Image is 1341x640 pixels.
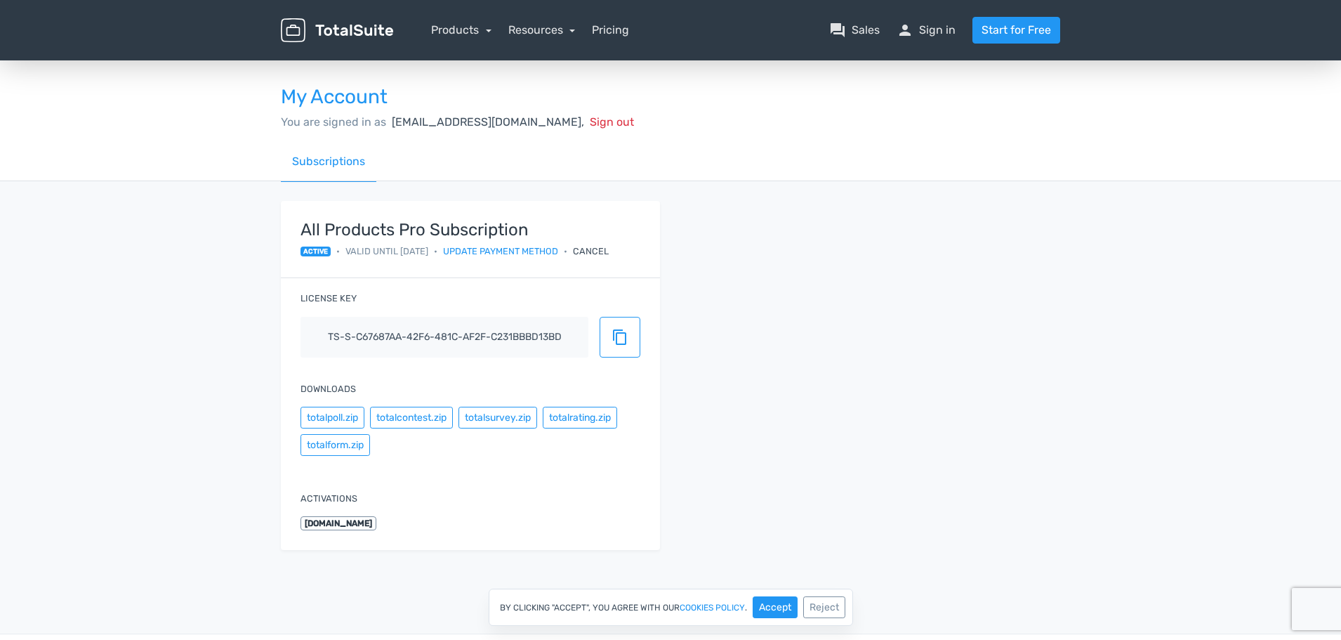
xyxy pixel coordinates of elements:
[829,22,880,39] a: question_answerSales
[281,18,393,43] img: TotalSuite for WordPress
[590,115,634,129] span: Sign out
[508,23,576,37] a: Resources
[392,115,584,129] span: [EMAIL_ADDRESS][DOMAIN_NAME],
[345,244,428,258] span: Valid until [DATE]
[612,329,628,346] span: content_copy
[300,492,357,505] label: Activations
[281,115,386,129] span: You are signed in as
[753,596,798,618] button: Accept
[592,22,629,39] a: Pricing
[300,407,364,429] button: totalpoll.zip
[803,596,845,618] button: Reject
[600,317,640,358] button: content_copy
[300,247,331,256] span: active
[458,407,537,429] button: totalsurvey.zip
[300,221,609,239] strong: All Products Pro Subscription
[281,86,1060,108] h3: My Account
[829,22,846,39] span: question_answer
[972,17,1060,44] a: Start for Free
[434,244,437,258] span: •
[370,407,453,429] button: totalcontest.zip
[281,142,376,182] a: Subscriptions
[897,22,956,39] a: personSign in
[897,22,913,39] span: person
[336,244,340,258] span: •
[489,589,853,626] div: By clicking "Accept", you agree with our .
[543,407,617,429] button: totalrating.zip
[573,244,609,258] div: Cancel
[300,434,370,456] button: totalform.zip
[300,516,376,530] span: [DOMAIN_NAME]
[443,244,558,258] a: Update payment method
[300,292,357,305] label: License key
[431,23,491,37] a: Products
[300,382,356,396] label: Downloads
[680,603,745,612] a: cookies policy
[564,244,567,258] span: •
